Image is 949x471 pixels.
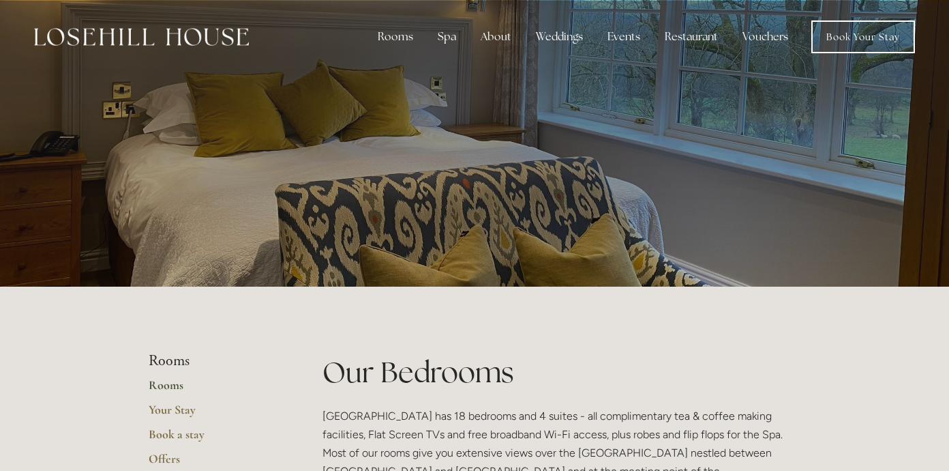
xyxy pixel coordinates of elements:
div: Spa [427,23,467,51]
div: Events [597,23,651,51]
div: Restaurant [654,23,729,51]
img: Losehill House [34,28,249,46]
a: Rooms [149,377,279,402]
a: Vouchers [732,23,799,51]
h1: Our Bedrooms [322,352,800,392]
a: Book a stay [149,427,279,451]
a: Your Stay [149,402,279,427]
li: Rooms [149,352,279,370]
div: About [470,23,522,51]
a: Book Your Stay [811,20,915,53]
div: Weddings [525,23,594,51]
div: Rooms [367,23,424,51]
